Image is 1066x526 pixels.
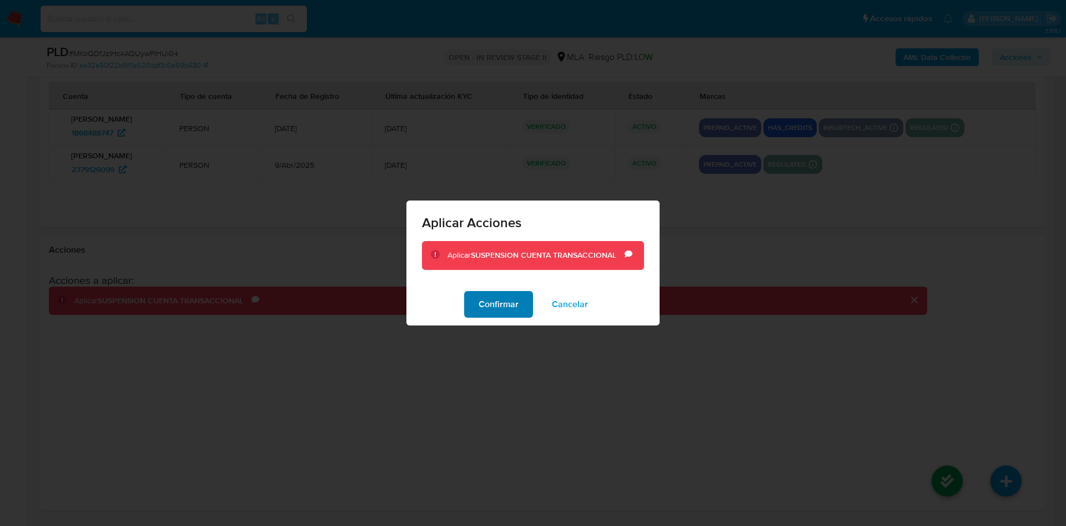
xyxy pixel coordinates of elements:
[537,291,602,318] button: Cancelar
[471,249,616,261] b: SUSPENSION CUENTA TRANSACCIONAL
[447,250,625,261] div: Aplicar
[479,292,519,317] span: Confirmar
[464,291,533,318] button: Confirmar
[552,292,588,317] span: Cancelar
[422,216,644,229] span: Aplicar Acciones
